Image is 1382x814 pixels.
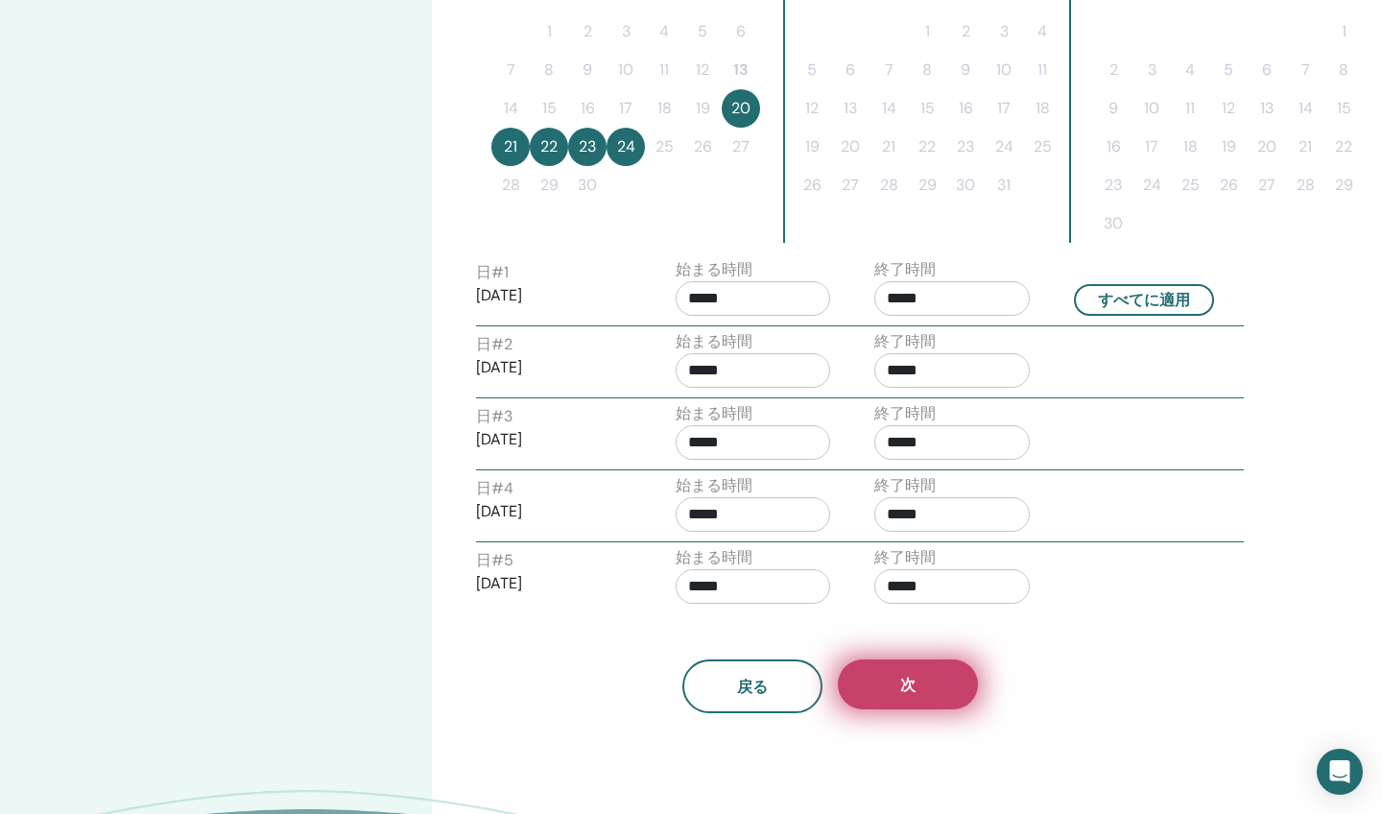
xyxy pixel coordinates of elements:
[908,128,946,166] button: 22
[568,89,607,128] button: 16
[722,128,760,166] button: 27
[793,128,831,166] button: 19
[793,166,831,204] button: 26
[645,51,683,89] button: 11
[1132,166,1171,204] button: 24
[1132,128,1171,166] button: 17
[683,89,722,128] button: 19
[908,166,946,204] button: 29
[476,333,512,356] label: 日 # 2
[607,128,645,166] button: 24
[476,284,631,307] p: [DATE]
[491,128,530,166] button: 21
[870,51,908,89] button: 7
[946,89,985,128] button: 16
[1324,128,1363,166] button: 22
[1023,12,1061,51] button: 4
[1132,89,1171,128] button: 10
[1248,89,1286,128] button: 13
[900,675,916,695] span: 次
[1286,166,1324,204] button: 28
[1209,166,1248,204] button: 26
[683,12,722,51] button: 5
[870,89,908,128] button: 14
[874,402,936,425] label: 終了時間
[476,261,509,284] label: 日 # 1
[1023,128,1061,166] button: 25
[722,89,760,128] button: 20
[1209,89,1248,128] button: 12
[1286,89,1324,128] button: 14
[530,89,568,128] button: 15
[870,128,908,166] button: 21
[722,51,760,89] button: 13
[1209,51,1248,89] button: 5
[683,51,722,89] button: 12
[530,166,568,204] button: 29
[1248,128,1286,166] button: 20
[1286,128,1324,166] button: 21
[1171,166,1209,204] button: 25
[874,474,936,497] label: 終了時間
[491,166,530,204] button: 28
[530,12,568,51] button: 1
[831,51,870,89] button: 6
[568,12,607,51] button: 2
[683,128,722,166] button: 26
[476,356,631,379] p: [DATE]
[946,128,985,166] button: 23
[793,89,831,128] button: 12
[476,500,631,523] p: [DATE]
[874,546,936,569] label: 終了時間
[831,128,870,166] button: 20
[676,546,752,569] label: 始まる時間
[985,51,1023,89] button: 10
[530,51,568,89] button: 8
[676,330,752,353] label: 始まる時間
[874,258,936,281] label: 終了時間
[1286,51,1324,89] button: 7
[607,12,645,51] button: 3
[908,51,946,89] button: 8
[985,89,1023,128] button: 17
[476,428,631,451] p: [DATE]
[1248,166,1286,204] button: 27
[1171,89,1209,128] button: 11
[568,166,607,204] button: 30
[676,402,752,425] label: 始まる時間
[985,166,1023,204] button: 31
[722,12,760,51] button: 6
[1171,51,1209,89] button: 4
[645,128,683,166] button: 25
[491,51,530,89] button: 7
[1324,12,1363,51] button: 1
[682,659,822,713] button: 戻る
[1171,128,1209,166] button: 18
[676,258,752,281] label: 始まる時間
[1074,284,1214,316] button: すべてに適用
[1317,749,1363,795] div: Open Intercom Messenger
[1094,89,1132,128] button: 9
[946,166,985,204] button: 30
[476,477,513,500] label: 日 # 4
[1094,204,1132,243] button: 30
[530,128,568,166] button: 22
[908,89,946,128] button: 15
[476,572,631,595] p: [DATE]
[874,330,936,353] label: 終了時間
[1094,166,1132,204] button: 23
[607,51,645,89] button: 10
[870,166,908,204] button: 28
[946,51,985,89] button: 9
[607,89,645,128] button: 17
[476,549,513,572] label: 日 # 5
[1132,51,1171,89] button: 3
[491,89,530,128] button: 14
[1094,51,1132,89] button: 2
[908,12,946,51] button: 1
[1324,51,1363,89] button: 8
[645,12,683,51] button: 4
[1248,51,1286,89] button: 6
[476,405,512,428] label: 日 # 3
[568,128,607,166] button: 23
